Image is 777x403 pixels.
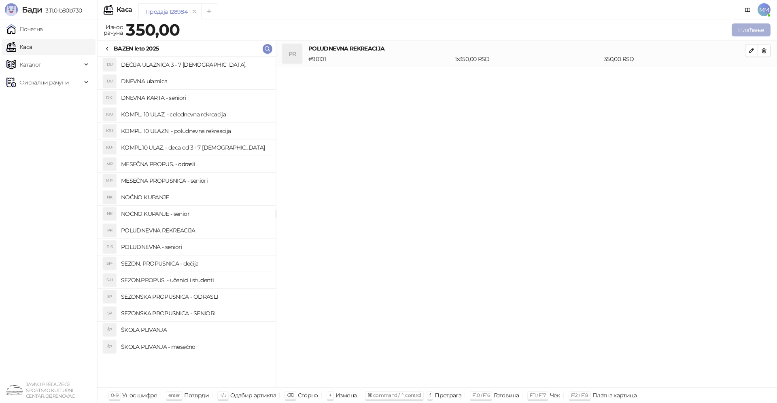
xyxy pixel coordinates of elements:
[103,174,116,187] div: MP-
[103,91,116,104] div: DK-
[121,274,269,287] h4: SEZON.PROPUS. - učenici i studenti
[758,3,771,16] span: MM
[19,57,41,73] span: Каталог
[103,257,116,270] div: SP-
[103,241,116,253] div: P-S
[121,257,269,270] h4: SEZON. PROPUSNICA - dečija
[329,392,331,398] span: +
[121,207,269,220] h4: NOĆNO KUPANJE - senior
[19,74,69,91] span: Фискални рачуни
[103,158,116,171] div: MP
[201,3,217,19] button: Add tab
[121,174,269,187] h4: MESEČNA PROPUSNICA - seniori
[435,390,461,401] div: Претрага
[121,91,269,104] h4: DNEVNA KARTA - seniori
[103,58,116,71] div: DU
[103,224,116,237] div: PR
[117,6,132,13] div: Каса
[282,44,302,63] div: PR
[111,392,118,398] span: 0-9
[103,108,116,121] div: K1U
[121,323,269,336] h4: ŠKOLA PLIVANJA
[42,7,82,14] span: 3.11.0-b80b730
[6,39,32,55] a: Каса
[22,5,42,15] span: Бади
[494,390,519,401] div: Готовина
[5,3,18,16] img: Logo
[103,307,116,320] div: SP
[121,58,269,71] h4: DEČIJA ULAZNICA 3 - 7 [DEMOGRAPHIC_DATA].
[26,382,74,399] small: JAVNO PREDUZEĆE SPORTSKO KULTURNI CENTAR, OBRENOVAC
[103,340,116,353] div: ŠP
[121,124,269,137] h4: KOMPL. 10 ULAZN. - poludnevna rekreacija
[6,21,43,37] a: Почетна
[103,274,116,287] div: S-U
[121,224,269,237] h4: POLUDNEVNA REKREACIJA
[121,290,269,303] h4: SEZONSKA PROPUSNICA - ODRASLI
[102,22,124,38] div: Износ рачуна
[103,75,116,88] div: DU
[145,7,187,16] div: Продаја 128984
[530,392,546,398] span: F11 / F17
[103,124,116,137] div: K1U
[287,392,293,398] span: ⌫
[168,392,180,398] span: enter
[6,382,23,398] img: 64x64-companyLogo-4a28e1f8-f217-46d7-badd-69a834a81aaf.png
[122,390,157,401] div: Унос шифре
[571,392,588,398] span: F12 / F18
[103,323,116,336] div: ŠP
[453,55,602,63] div: 1 x 350,00 RSD
[592,390,637,401] div: Платна картица
[121,158,269,171] h4: MESEČNA PROPUS. - odrasli
[121,241,269,253] h4: POLUDNEVNA - seniori
[602,55,747,63] div: 350,00 RSD
[121,191,269,204] h4: NOĆNO KUPANJE
[367,392,421,398] span: ⌘ command / ⌃ control
[121,340,269,353] h4: ŠKOLA PLIVANJA - mesečno
[103,290,116,303] div: SP
[184,390,209,401] div: Потврди
[121,75,269,88] h4: DNEVNA ulaznica
[472,392,490,398] span: F10 / F16
[220,392,226,398] span: ↑/↓
[732,23,771,36] button: Плаћање
[429,392,431,398] span: f
[550,390,560,401] div: Чек
[121,307,269,320] h4: SEZONSKA PROPUSNICA - SENIORI
[126,20,180,40] strong: 350,00
[103,191,116,204] div: NK
[307,55,453,63] div: # 90101
[114,44,159,53] div: BAZEN leto 2025
[121,108,269,121] h4: KOMPL. 10 ULAZ. - celodnevna rekreacija
[189,8,200,15] button: remove
[308,44,745,53] h4: POLUDNEVNA REKREACIJA
[335,390,357,401] div: Измена
[103,207,116,220] div: NK
[298,390,318,401] div: Сторно
[121,141,269,154] h4: KOMPL.10 ULAZ. - deca od 3 - 7 [DEMOGRAPHIC_DATA]
[230,390,276,401] div: Одабир артикла
[98,57,276,387] div: grid
[741,3,754,16] a: Документација
[103,141,116,154] div: KU-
